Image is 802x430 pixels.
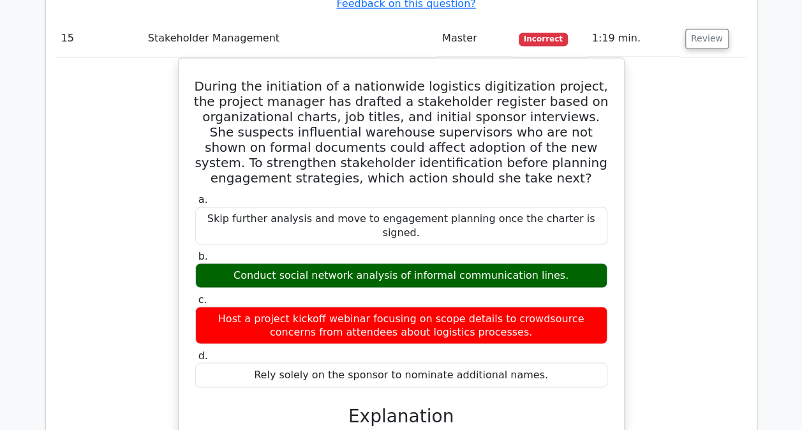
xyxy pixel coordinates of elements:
span: d. [198,349,208,361]
td: Master [437,20,514,57]
span: Incorrect [519,33,568,45]
td: 1:19 min. [586,20,679,57]
div: Host a project kickoff webinar focusing on scope details to crowdsource concerns from attendees a... [195,306,607,345]
h5: During the initiation of a nationwide logistics digitization project, the project manager has dra... [194,78,609,186]
div: Skip further analysis and move to engagement planning once the charter is signed. [195,207,607,245]
div: Rely solely on the sponsor to nominate additional names. [195,362,607,387]
span: a. [198,193,208,205]
h3: Explanation [203,405,600,427]
button: Review [685,29,729,48]
td: 15 [56,20,143,57]
td: Stakeholder Management [143,20,437,57]
span: b. [198,249,208,262]
span: c. [198,293,207,305]
div: Conduct social network analysis of informal communication lines. [195,263,607,288]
